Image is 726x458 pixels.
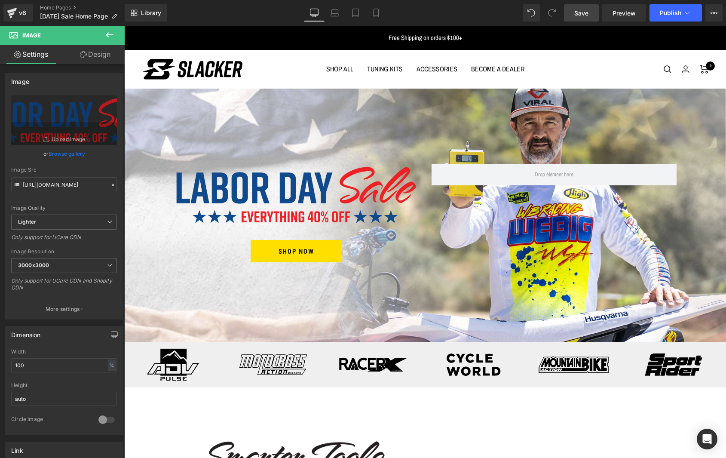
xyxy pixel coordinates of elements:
span: Library [141,9,161,17]
button: Undo [523,4,540,22]
span: Publish [660,9,681,16]
span: Save [574,9,588,18]
button: Publish [649,4,702,22]
a: Tablet [345,4,366,22]
a: New Library [125,4,167,22]
div: Image Src [11,167,117,173]
a: Desktop [304,4,325,22]
p: Free Shipping on orders $100+ [195,6,407,18]
a: SHOP ALL [202,37,229,49]
div: Image Quality [11,205,117,211]
div: Only support for UCare CDN and Shopify CDN [11,277,117,297]
a: SHOP NOW [126,214,218,237]
div: Height [11,382,117,388]
div: Circle Image [11,416,90,425]
button: More [705,4,723,22]
div: Only support for UCare CDN [11,234,117,246]
a: Home Pages [40,4,125,11]
a: Mobile [366,4,386,22]
div: or [11,149,117,158]
div: Image [11,73,29,85]
span: [DATE] Sale Home Page [40,13,108,20]
button: Redo [543,4,561,22]
span: Image [22,32,41,39]
a: ACCESSORIES [292,37,333,49]
span: Preview [613,9,636,18]
input: auto [11,392,117,406]
div: Image Resolution [11,249,117,255]
a: Preview [602,4,646,22]
div: % [108,360,116,371]
div: v6 [17,7,28,18]
span: SHOP NOW [154,214,190,237]
a: Login [558,40,565,47]
a: TUNING KITS [243,37,279,49]
a: BECOME A DEALER [347,37,400,49]
a: Search [539,40,547,47]
a: v6 [3,4,33,22]
div: Dimension [11,326,41,338]
button: More settings [5,299,123,319]
div: Open Intercom Messenger [697,429,717,449]
div: Width [11,349,117,355]
a: Browse gallery [49,146,85,161]
input: auto [11,358,117,372]
a: Design [64,45,126,64]
input: Link [11,177,117,192]
a: Laptop [325,4,345,22]
a: Cart [576,39,585,48]
b: Lighter [18,218,36,225]
div: Link [11,442,23,454]
cart-count: 0 [582,36,591,45]
b: 3000x3000 [18,262,49,268]
p: More settings [46,305,80,313]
